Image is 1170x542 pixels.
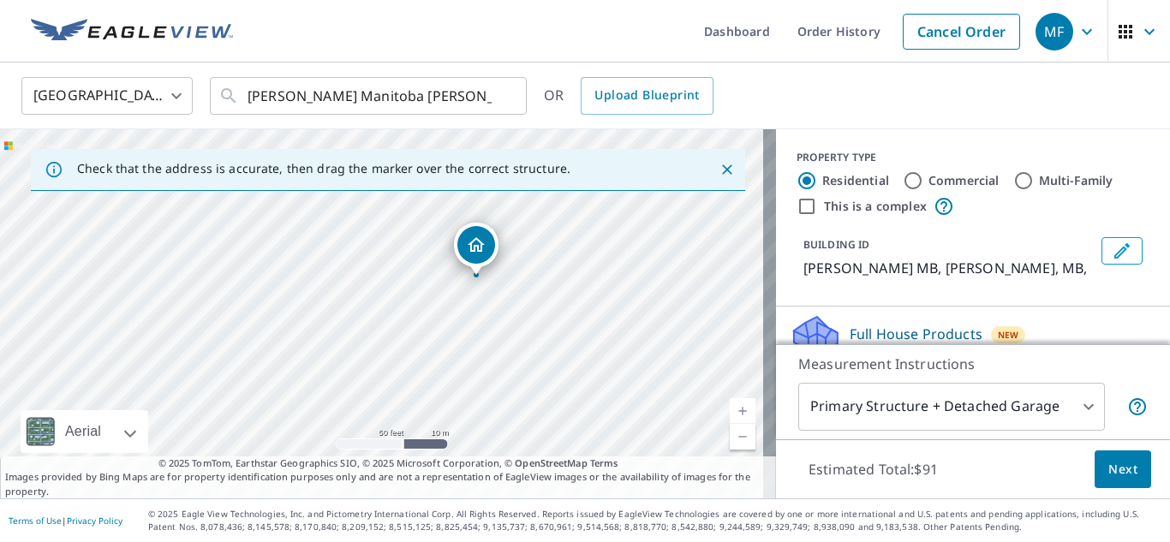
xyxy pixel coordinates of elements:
[581,77,713,115] a: Upload Blueprint
[795,450,952,488] p: Estimated Total: $91
[790,313,1156,380] div: Full House ProductsNewFull House™ with Regular Delivery
[148,508,1161,533] p: © 2025 Eagle View Technologies, Inc. and Pictometry International Corp. All Rights Reserved. Repo...
[730,398,755,424] a: Current Level 19, Zoom In
[730,424,755,450] a: Current Level 19, Zoom Out
[1127,396,1148,417] span: Your report will include the primary structure and a detached garage if one exists.
[594,85,699,106] span: Upload Blueprint
[590,456,618,469] a: Terms
[850,324,982,344] p: Full House Products
[9,515,122,526] p: |
[903,14,1020,50] a: Cancel Order
[515,456,587,469] a: OpenStreetMap
[158,456,618,471] span: © 2025 TomTom, Earthstar Geographics SIO, © 2025 Microsoft Corporation, ©
[822,172,889,189] label: Residential
[1095,450,1151,489] button: Next
[1036,13,1073,51] div: MF
[798,354,1148,374] p: Measurement Instructions
[77,161,570,176] p: Check that the address is accurate, then drag the marker over the correct structure.
[797,150,1149,165] div: PROPERTY TYPE
[824,198,927,215] label: This is a complex
[1108,459,1137,480] span: Next
[67,515,122,527] a: Privacy Policy
[998,328,1019,342] span: New
[60,410,106,453] div: Aerial
[798,383,1105,431] div: Primary Structure + Detached Garage
[31,19,233,45] img: EV Logo
[716,158,738,181] button: Close
[928,172,1000,189] label: Commercial
[803,237,869,252] p: BUILDING ID
[1101,237,1143,265] button: Edit building 1
[9,515,62,527] a: Terms of Use
[544,77,713,115] div: OR
[21,72,193,120] div: [GEOGRAPHIC_DATA]
[248,72,492,120] input: Search by address or latitude-longitude
[21,410,148,453] div: Aerial
[803,258,1095,278] p: [PERSON_NAME] MB, [PERSON_NAME], MB,
[1039,172,1113,189] label: Multi-Family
